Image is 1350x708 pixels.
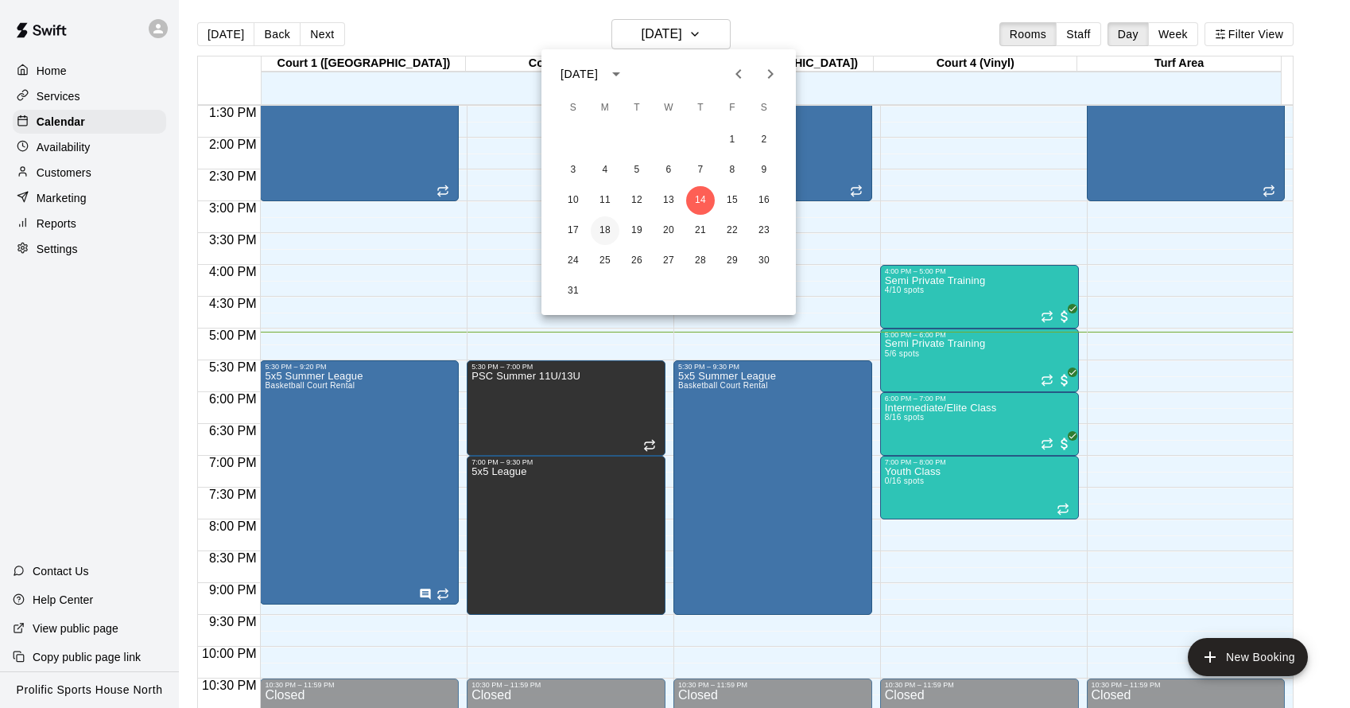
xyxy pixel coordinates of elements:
button: 1 [718,126,747,154]
button: 7 [686,156,715,185]
span: Friday [718,92,747,124]
button: 12 [623,186,651,215]
button: 22 [718,216,747,245]
button: 8 [718,156,747,185]
button: Next month [755,58,786,90]
button: 16 [750,186,778,215]
button: 29 [718,247,747,275]
button: calendar view is open, switch to year view [603,60,630,88]
button: 24 [559,247,588,275]
button: Previous month [723,58,755,90]
button: 20 [654,216,683,245]
button: 5 [623,156,651,185]
button: 2 [750,126,778,154]
button: 23 [750,216,778,245]
button: 13 [654,186,683,215]
div: [DATE] [561,66,598,83]
button: 10 [559,186,588,215]
button: 15 [718,186,747,215]
button: 17 [559,216,588,245]
span: Monday [591,92,619,124]
span: Tuesday [623,92,651,124]
button: 14 [686,186,715,215]
button: 9 [750,156,778,185]
button: 25 [591,247,619,275]
span: Wednesday [654,92,683,124]
button: 6 [654,156,683,185]
span: Thursday [686,92,715,124]
button: 11 [591,186,619,215]
button: 3 [559,156,588,185]
button: 18 [591,216,619,245]
span: Saturday [750,92,778,124]
button: 30 [750,247,778,275]
button: 19 [623,216,651,245]
button: 28 [686,247,715,275]
button: 21 [686,216,715,245]
button: 4 [591,156,619,185]
button: 26 [623,247,651,275]
button: 27 [654,247,683,275]
span: Sunday [559,92,588,124]
button: 31 [559,277,588,305]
